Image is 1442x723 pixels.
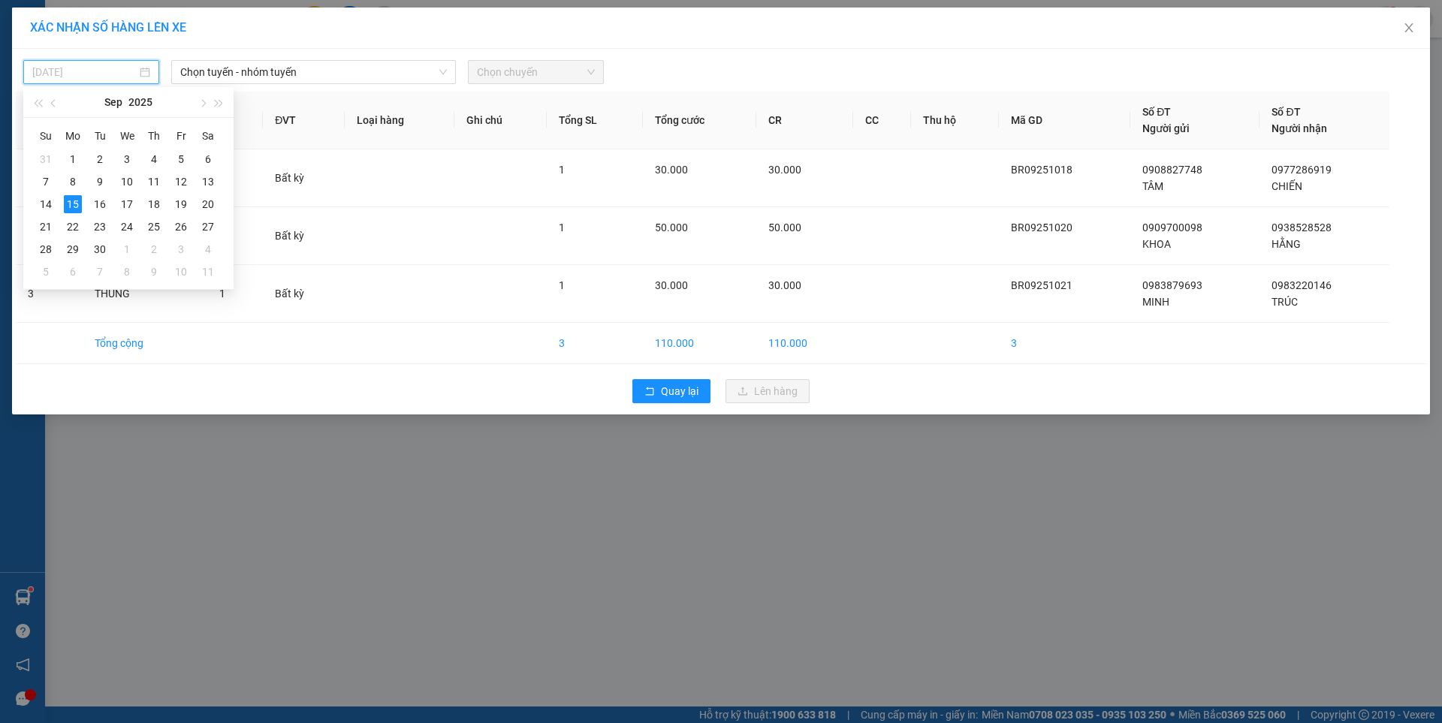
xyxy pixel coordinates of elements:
div: 28 [37,240,55,258]
span: Người gửi [1142,122,1190,134]
span: 1 [559,279,565,291]
span: BR09251018 [1011,164,1072,176]
button: uploadLên hàng [726,379,810,403]
div: 12 [172,173,190,191]
div: 1 [64,150,82,168]
li: VP 93 NTB Q1 [104,64,200,80]
span: 0983879693 [1142,279,1202,291]
span: 50.000 [655,221,688,233]
span: environment [104,83,114,94]
div: 11 [199,263,217,281]
div: 17 [118,195,136,213]
td: 2025-10-03 [167,238,195,261]
button: Close [1388,8,1430,50]
th: SL [207,92,263,149]
th: Thu hộ [911,92,999,149]
span: 0908827748 [1142,164,1202,176]
td: 2025-09-10 [113,170,140,193]
button: rollbackQuay lại [632,379,710,403]
div: 2 [145,240,163,258]
td: 3 [999,323,1130,364]
div: 27 [199,218,217,236]
span: 0983220146 [1272,279,1332,291]
td: Bất kỳ [263,149,345,207]
img: logo.jpg [8,8,60,60]
div: 5 [172,150,190,168]
div: 6 [199,150,217,168]
div: 18 [145,195,163,213]
td: 2025-09-13 [195,170,222,193]
th: CC [853,92,911,149]
td: 1 [16,149,83,207]
span: CHIẾN [1272,180,1302,192]
td: 2025-08-31 [32,148,59,170]
div: 21 [37,218,55,236]
div: 30 [91,240,109,258]
td: 2025-09-09 [86,170,113,193]
div: 24 [118,218,136,236]
span: 0977286919 [1272,164,1332,176]
td: 2025-10-05 [32,261,59,283]
span: 30.000 [768,279,801,291]
td: 2025-09-07 [32,170,59,193]
td: 2025-09-06 [195,148,222,170]
td: 2025-09-02 [86,148,113,170]
li: VP Hàng Bà Rịa [8,64,104,80]
th: Loại hàng [345,92,454,149]
td: 110.000 [756,323,853,364]
th: CR [756,92,853,149]
span: 30.000 [655,164,688,176]
b: QL51, PPhước Trung, TPBà Rịa [8,83,88,111]
span: MINH [1142,296,1169,308]
td: THÙNG [83,265,207,323]
div: 1 [118,240,136,258]
div: 8 [64,173,82,191]
td: 2025-09-11 [140,170,167,193]
span: 30.000 [768,164,801,176]
td: Bất kỳ [263,265,345,323]
span: Quay lại [661,383,698,399]
td: 2025-10-10 [167,261,195,283]
td: 2025-09-23 [86,215,113,238]
span: 1 [559,221,565,233]
b: 93 Nguyễn Thái Bình, [GEOGRAPHIC_DATA] [104,83,197,144]
div: 2 [91,150,109,168]
div: 23 [91,218,109,236]
div: 9 [91,173,109,191]
td: 2025-10-07 [86,261,113,283]
div: 10 [172,263,190,281]
button: Sep [104,87,122,117]
th: Tổng cước [643,92,756,149]
td: 2025-09-01 [59,148,86,170]
span: KHOA [1142,238,1171,250]
span: 30.000 [655,279,688,291]
td: 2025-09-12 [167,170,195,193]
span: 0909700098 [1142,221,1202,233]
th: Sa [195,124,222,148]
div: 3 [172,240,190,258]
div: 26 [172,218,190,236]
div: 6 [64,263,82,281]
th: Fr [167,124,195,148]
th: We [113,124,140,148]
td: 2025-09-03 [113,148,140,170]
div: 7 [37,173,55,191]
th: Tu [86,124,113,148]
td: 2025-10-09 [140,261,167,283]
th: Tổng SL [547,92,643,149]
td: Bất kỳ [263,207,345,265]
div: 25 [145,218,163,236]
td: 2025-09-25 [140,215,167,238]
span: BR09251021 [1011,279,1072,291]
div: 19 [172,195,190,213]
div: 11 [145,173,163,191]
div: 10 [118,173,136,191]
td: 2025-09-28 [32,238,59,261]
td: 2025-09-14 [32,193,59,215]
span: 0938528528 [1272,221,1332,233]
td: 2025-09-22 [59,215,86,238]
span: 50.000 [768,221,801,233]
th: Su [32,124,59,148]
td: Tổng cộng [83,323,207,364]
th: Ghi chú [454,92,547,149]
